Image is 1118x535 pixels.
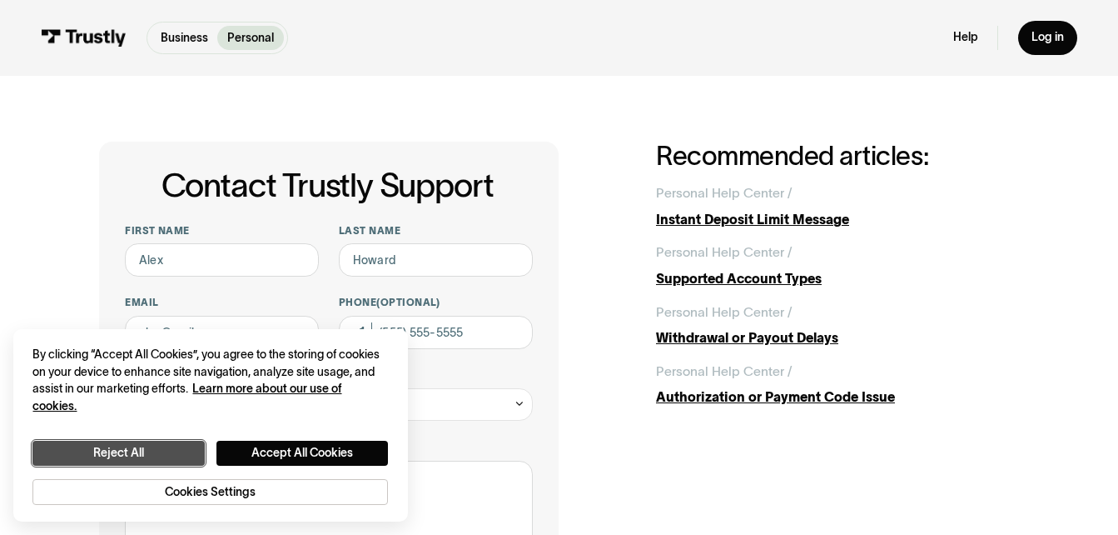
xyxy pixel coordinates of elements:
[339,224,533,237] label: Last name
[32,479,388,506] button: Cookies Settings
[656,302,793,322] div: Personal Help Center /
[656,362,793,382] div: Personal Help Center /
[122,167,533,203] h1: Contact Trustly Support
[1031,30,1064,45] div: Log in
[656,183,1019,229] a: Personal Help Center /Instant Deposit Limit Message
[656,387,1019,407] div: Authorization or Payment Code Issue
[656,362,1019,407] a: Personal Help Center /Authorization or Payment Code Issue
[13,329,408,522] div: Cookie banner
[953,30,978,45] a: Help
[32,346,388,506] div: Privacy
[151,26,218,50] a: Business
[217,26,284,50] a: Personal
[656,269,1019,289] div: Supported Account Types
[656,210,1019,230] div: Instant Deposit Limit Message
[656,183,793,203] div: Personal Help Center /
[32,441,204,466] button: Reject All
[1018,21,1077,56] a: Log in
[216,441,388,466] button: Accept All Cookies
[227,29,274,47] p: Personal
[339,243,533,276] input: Howard
[161,29,208,47] p: Business
[32,346,388,415] div: By clicking “Accept All Cookies”, you agree to the storing of cookies on your device to enhance s...
[339,296,533,309] label: Phone
[376,297,440,307] span: (Optional)
[656,302,1019,348] a: Personal Help Center /Withdrawal or Payout Delays
[656,328,1019,348] div: Withdrawal or Payout Delays
[125,316,319,348] input: alex@mail.com
[125,296,319,309] label: Email
[656,242,1019,288] a: Personal Help Center /Supported Account Types
[656,142,1019,171] h2: Recommended articles:
[656,242,793,262] div: Personal Help Center /
[125,243,319,276] input: Alex
[41,29,127,47] img: Trustly Logo
[125,224,319,237] label: First name
[339,316,533,348] input: (555) 555-5555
